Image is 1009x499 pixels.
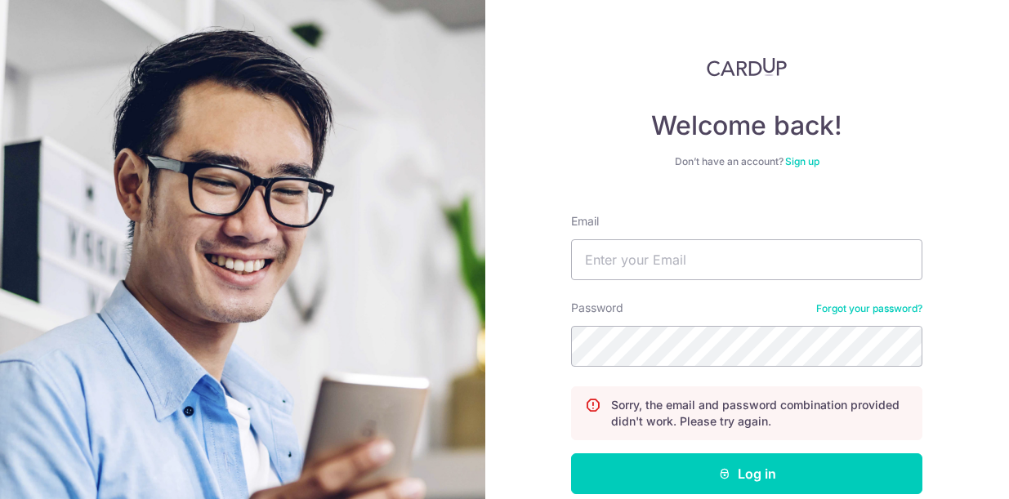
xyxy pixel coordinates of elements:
p: Sorry, the email and password combination provided didn't work. Please try again. [611,397,909,430]
label: Password [571,300,623,316]
div: Don’t have an account? [571,155,922,168]
input: Enter your Email [571,239,922,280]
button: Log in [571,453,922,494]
label: Email [571,213,599,229]
a: Sign up [785,155,819,167]
a: Forgot your password? [816,302,922,315]
img: CardUp Logo [707,57,787,77]
h4: Welcome back! [571,109,922,142]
